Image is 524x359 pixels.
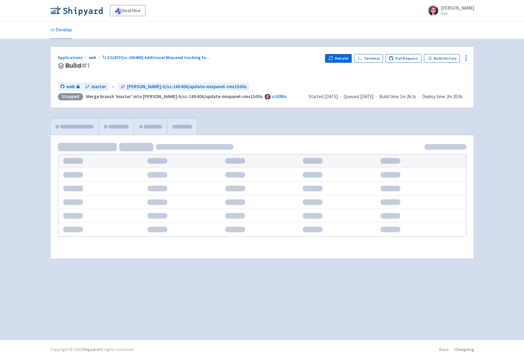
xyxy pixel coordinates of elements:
strong: Merge branch 'master' into [PERSON_NAME]-h/sc-165406/update-mixpanel-cms1500s [86,93,262,99]
a: Changelog [454,347,474,352]
span: web [89,55,102,60]
span: 2m 20.9s [447,93,463,100]
div: · · · [309,93,466,100]
span: Queued [344,93,373,99]
span: master [91,83,106,90]
span: web [66,83,75,90]
span: Deploy time [422,93,445,100]
span: Build time [379,93,399,100]
span: [PERSON_NAME] [441,5,474,11]
a: Docs [439,347,449,352]
a: healthie [110,5,146,16]
a: master [83,83,109,91]
a: Build History [424,54,460,63]
a: web [58,83,82,91]
a: ac6086a [271,93,287,99]
button: Rebuild [325,54,352,63]
a: #22470 [sc-165406] Additional Mixpanel tracking fo... [102,55,211,60]
a: Pull Request [385,54,422,63]
span: ← [111,83,116,90]
time: [DATE] [360,93,373,99]
span: # 1 [81,61,90,70]
a: Shipyard [82,347,99,352]
a: Terminal [354,54,383,63]
span: Started [309,93,338,99]
span: 1m 26.3s [400,93,416,100]
time: [DATE] [324,93,338,99]
span: #22470 [sc-165406] Additional Mixpanel tracking fo ... [107,55,209,60]
a: Develop [50,21,72,39]
small: User [441,11,474,16]
a: [PERSON_NAME]-h/sc-165406/update-mixpanel-cms1500s [118,83,249,91]
span: Build [65,62,90,69]
a: Applications [58,55,89,60]
a: [PERSON_NAME] User [425,6,474,16]
div: Copyright © 2025 All rights reserved. [50,346,134,353]
div: Stopped [58,93,83,100]
span: [PERSON_NAME]-h/sc-165406/update-mixpanel-cms1500s [127,83,247,90]
img: Shipyard logo [50,6,103,16]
